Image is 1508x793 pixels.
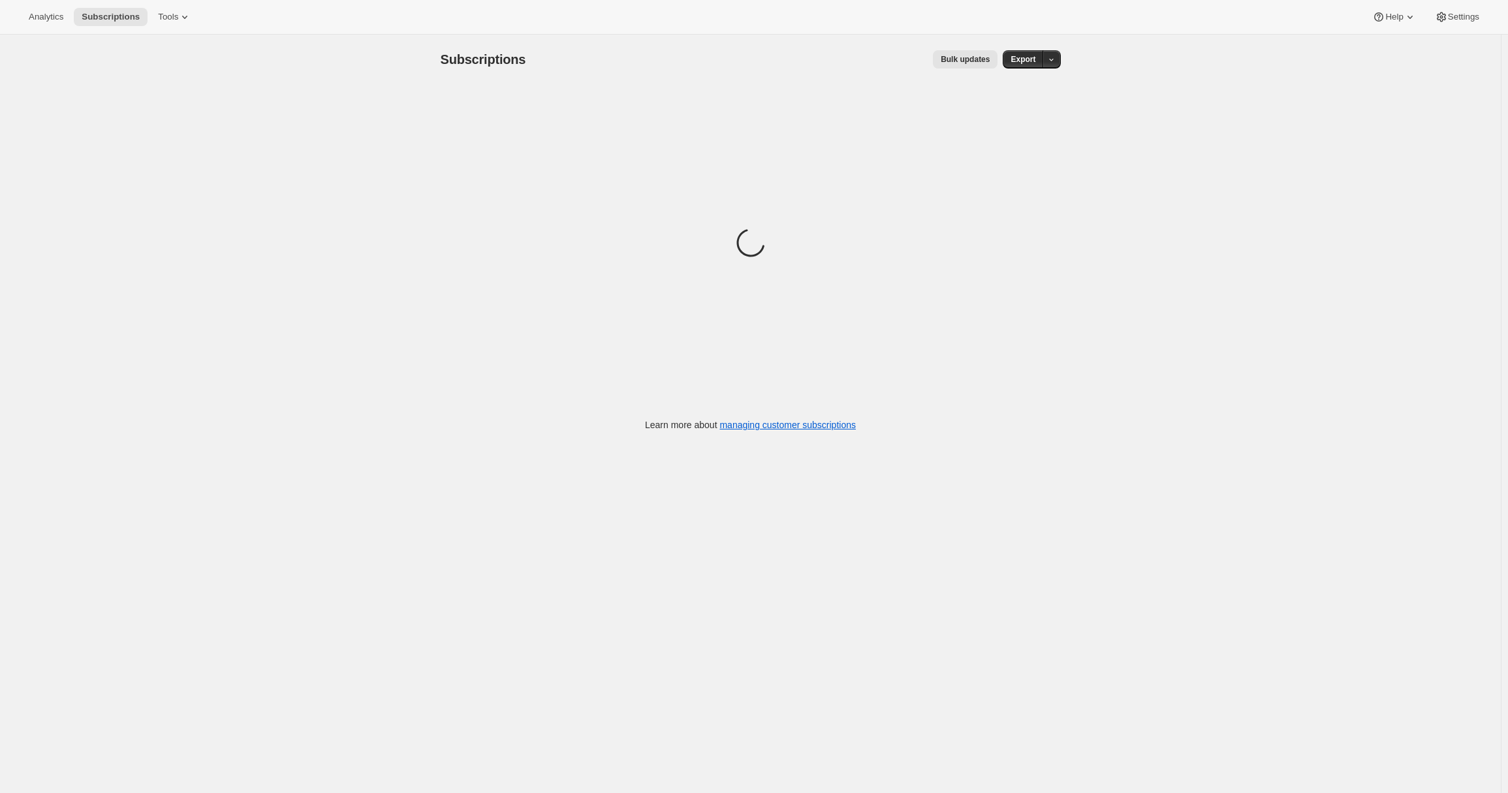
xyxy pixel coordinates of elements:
button: Help [1364,8,1424,26]
span: Export [1011,54,1035,65]
span: Subscriptions [82,12,140,22]
a: managing customer subscriptions [719,420,856,430]
span: Help [1385,12,1403,22]
button: Subscriptions [74,8,148,26]
span: Tools [158,12,178,22]
p: Learn more about [645,418,856,431]
span: Analytics [29,12,63,22]
span: Settings [1448,12,1479,22]
button: Settings [1427,8,1487,26]
button: Analytics [21,8,71,26]
button: Tools [150,8,199,26]
button: Export [1003,50,1043,69]
button: Bulk updates [933,50,997,69]
span: Bulk updates [941,54,990,65]
span: Subscriptions [441,52,526,67]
